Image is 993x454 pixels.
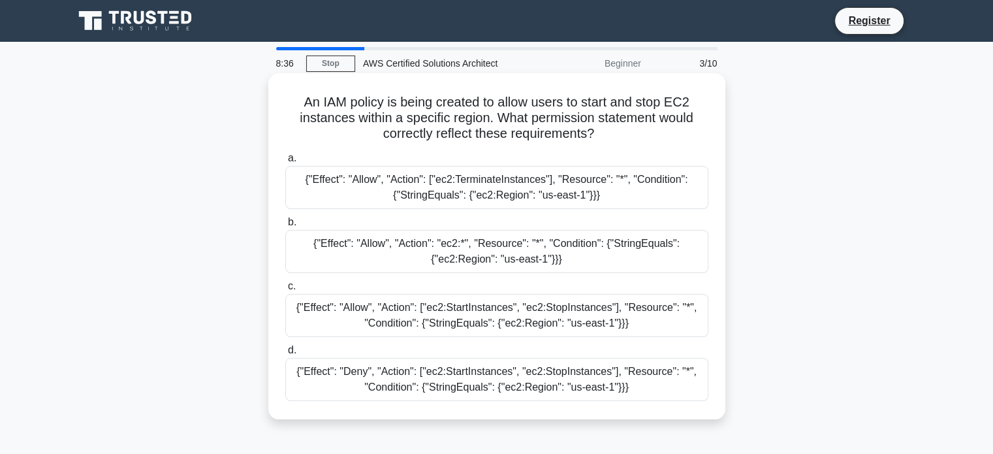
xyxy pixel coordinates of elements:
[840,12,898,29] a: Register
[285,230,708,273] div: {"Effect": "Allow", "Action": "ec2:*", "Resource": "*", "Condition": {"StringEquals": {"ec2:Regio...
[306,56,355,72] a: Stop
[268,50,306,76] div: 8:36
[288,152,296,163] span: a.
[284,94,710,142] h5: An IAM policy is being created to allow users to start and stop EC2 instances within a specific r...
[285,358,708,401] div: {"Effect": "Deny", "Action": ["ec2:StartInstances", "ec2:StopInstances"], "Resource": "*", "Condi...
[288,216,296,227] span: b.
[535,50,649,76] div: Beginner
[355,50,535,76] div: AWS Certified Solutions Architect
[285,294,708,337] div: {"Effect": "Allow", "Action": ["ec2:StartInstances", "ec2:StopInstances"], "Resource": "*", "Cond...
[285,166,708,209] div: {"Effect": "Allow", "Action": ["ec2:TerminateInstances"], "Resource": "*", "Condition": {"StringE...
[288,344,296,355] span: d.
[288,280,296,291] span: c.
[649,50,725,76] div: 3/10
